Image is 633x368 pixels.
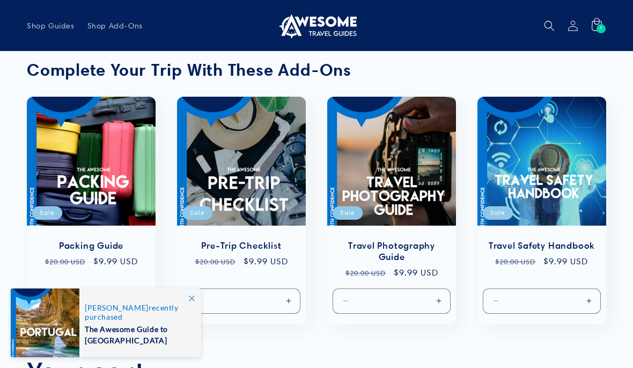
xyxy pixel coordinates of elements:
[27,60,351,80] strong: Complete Your Trip With These Add-Ons
[81,15,149,37] a: Shop Add-Ons
[27,21,75,31] span: Shop Guides
[600,24,603,33] span: 1
[488,240,595,251] a: Travel Safety Handbook
[188,240,295,251] a: Pre-Trip Checklist
[85,303,149,312] span: [PERSON_NAME]
[27,97,606,324] ul: Slider
[85,303,190,321] span: recently purchased
[538,14,561,38] summary: Search
[85,321,190,346] span: The Awesome Guide to [GEOGRAPHIC_DATA]
[87,21,143,31] span: Shop Add-Ons
[20,15,81,37] a: Shop Guides
[273,9,361,42] a: Awesome Travel Guides
[38,240,145,251] a: Packing Guide
[374,288,409,313] input: Quantity for Default Title
[525,288,560,313] input: Quantity for Default Title
[276,13,357,39] img: Awesome Travel Guides
[224,288,259,313] input: Quantity for Default Title
[338,240,445,263] a: Travel Photography Guide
